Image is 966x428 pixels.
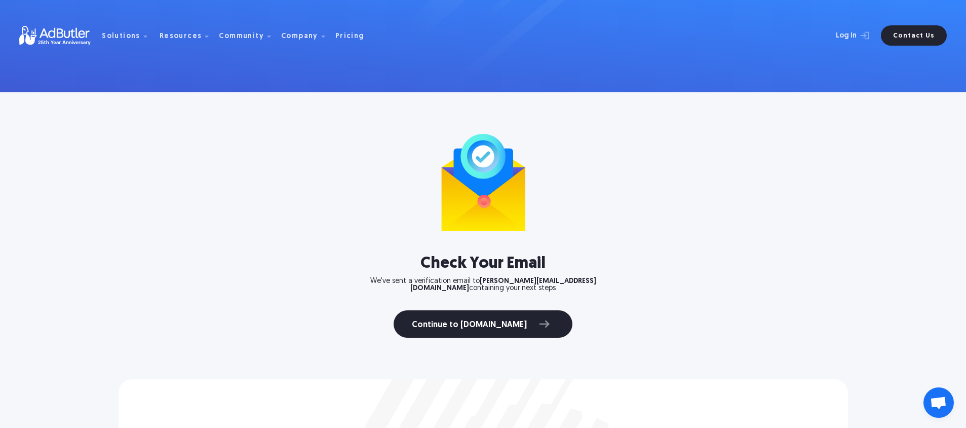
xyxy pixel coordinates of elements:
span: [PERSON_NAME][EMAIL_ADDRESS][DOMAIN_NAME] [410,277,596,292]
div: Resources [160,33,202,40]
a: Open chat [923,387,954,418]
a: Log In [809,25,875,46]
div: Community [219,19,279,52]
div: Solutions [102,19,156,52]
p: We've sent a verification email to containing your next steps [347,278,619,292]
div: Resources [160,19,217,52]
div: Community [219,33,264,40]
a: Pricing [335,31,373,40]
div: Solutions [102,33,140,40]
div: Pricing [335,33,365,40]
div: Company [281,19,333,52]
a: Contact Us [881,25,947,46]
h2: Check Your Email [347,255,619,273]
a: Continue to [DOMAIN_NAME] [394,310,572,338]
div: Company [281,33,318,40]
